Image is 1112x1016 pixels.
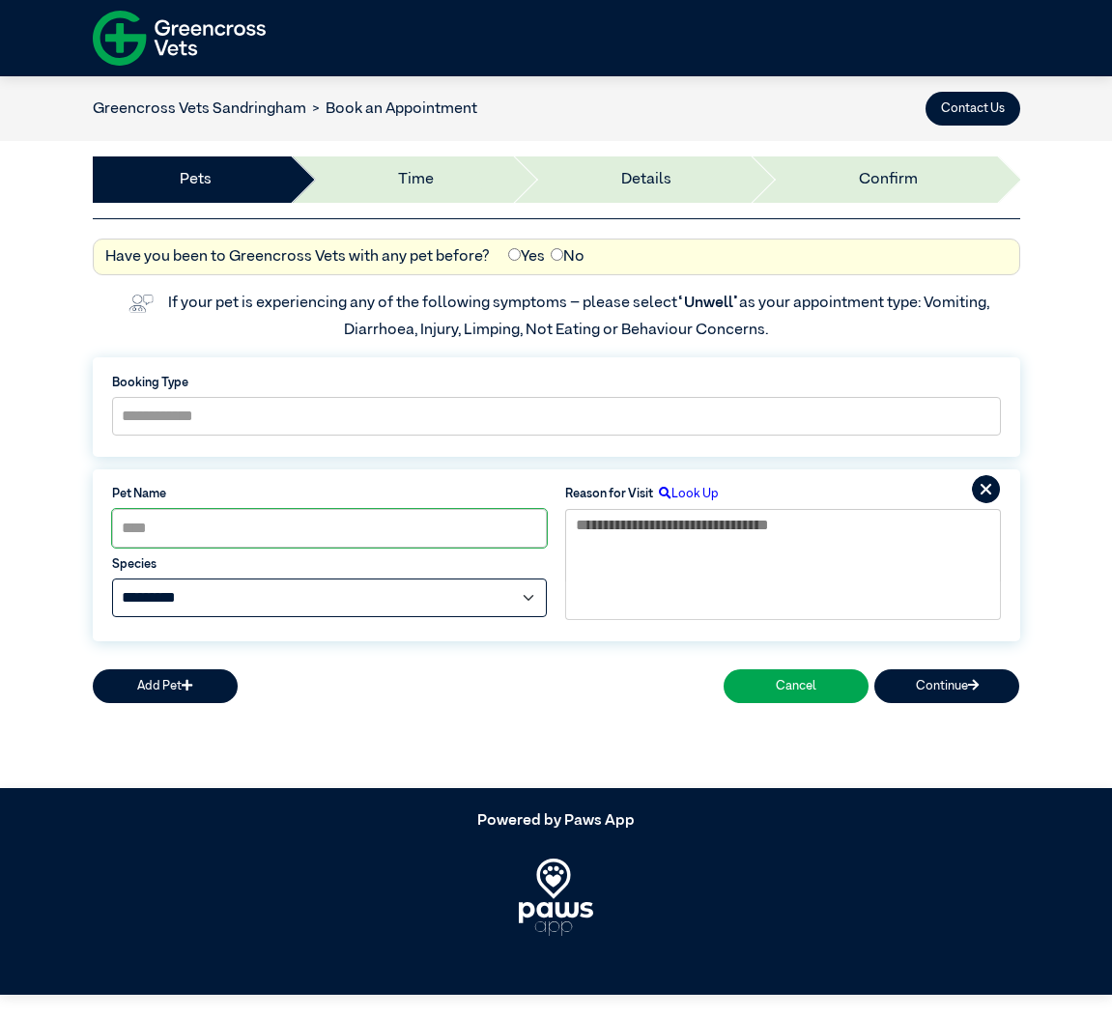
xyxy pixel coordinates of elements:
label: Look Up [653,485,719,503]
button: Cancel [724,669,869,703]
a: Pets [180,168,212,191]
label: Yes [508,245,545,268]
label: Pet Name [112,485,547,503]
img: f-logo [93,5,266,71]
input: No [551,248,563,261]
label: If your pet is experiencing any of the following symptoms – please select as your appointment typ... [168,296,992,338]
label: Have you been to Greencross Vets with any pet before? [105,245,490,268]
img: PawsApp [519,859,593,936]
button: Continue [874,669,1019,703]
label: Booking Type [112,374,1001,392]
label: Reason for Visit [565,485,653,503]
button: Contact Us [926,92,1020,126]
span: “Unwell” [677,296,739,311]
input: Yes [508,248,521,261]
label: No [551,245,585,268]
nav: breadcrumb [93,98,478,121]
img: vet [123,288,159,319]
button: Add Pet [93,669,238,703]
a: Greencross Vets Sandringham [93,101,306,117]
h5: Powered by Paws App [93,812,1020,831]
label: Species [112,555,547,574]
li: Book an Appointment [306,98,478,121]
